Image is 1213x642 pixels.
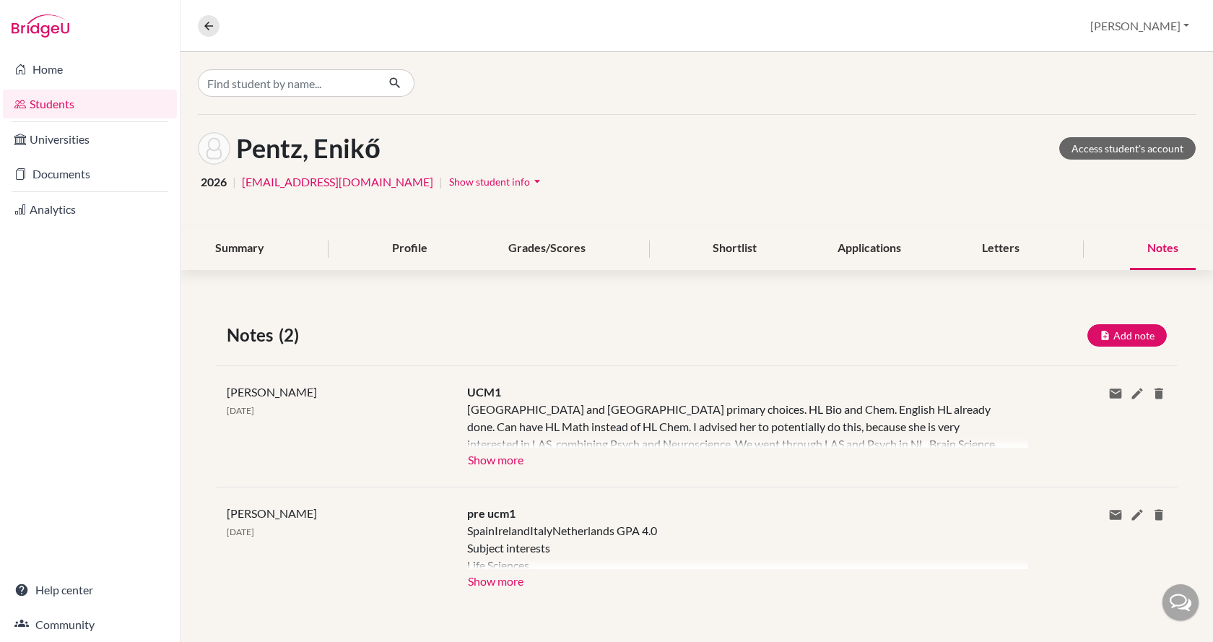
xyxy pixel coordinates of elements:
[530,174,544,188] i: arrow_drop_down
[279,322,305,348] span: (2)
[3,90,177,118] a: Students
[3,125,177,154] a: Universities
[467,569,524,591] button: Show more
[3,160,177,188] a: Documents
[3,610,177,639] a: Community
[198,227,282,270] div: Summary
[201,173,227,191] span: 2026
[3,195,177,224] a: Analytics
[198,69,377,97] input: Find student by name...
[820,227,918,270] div: Applications
[236,133,381,164] h1: Pentz, Enikő
[232,173,236,191] span: |
[467,506,516,520] span: pre ucm1
[3,55,177,84] a: Home
[227,506,317,520] span: [PERSON_NAME]
[695,227,774,270] div: Shortlist
[467,522,1007,569] div: SpainIrelandItalyNetherlands GPA 4.0 Subject interests Life Sciences Biochemists and Biophysicist...
[965,227,1037,270] div: Letters
[439,173,443,191] span: |
[1084,12,1196,40] button: [PERSON_NAME]
[227,405,254,416] span: [DATE]
[491,227,603,270] div: Grades/Scores
[198,132,230,165] img: Enikő Pentz's avatar
[448,170,545,193] button: Show student infoarrow_drop_down
[449,175,530,188] span: Show student info
[227,385,317,399] span: [PERSON_NAME]
[467,385,501,399] span: UCM1
[375,227,445,270] div: Profile
[1059,137,1196,160] a: Access student's account
[227,322,279,348] span: Notes
[227,526,254,537] span: [DATE]
[467,448,524,469] button: Show more
[1130,227,1196,270] div: Notes
[467,401,1007,448] div: [GEOGRAPHIC_DATA] and [GEOGRAPHIC_DATA] primary choices. HL Bio and Chem. English HL already done...
[32,10,62,23] span: Help
[3,576,177,604] a: Help center
[12,14,69,38] img: Bridge-U
[242,173,433,191] a: [EMAIL_ADDRESS][DOMAIN_NAME]
[1087,324,1167,347] button: Add note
